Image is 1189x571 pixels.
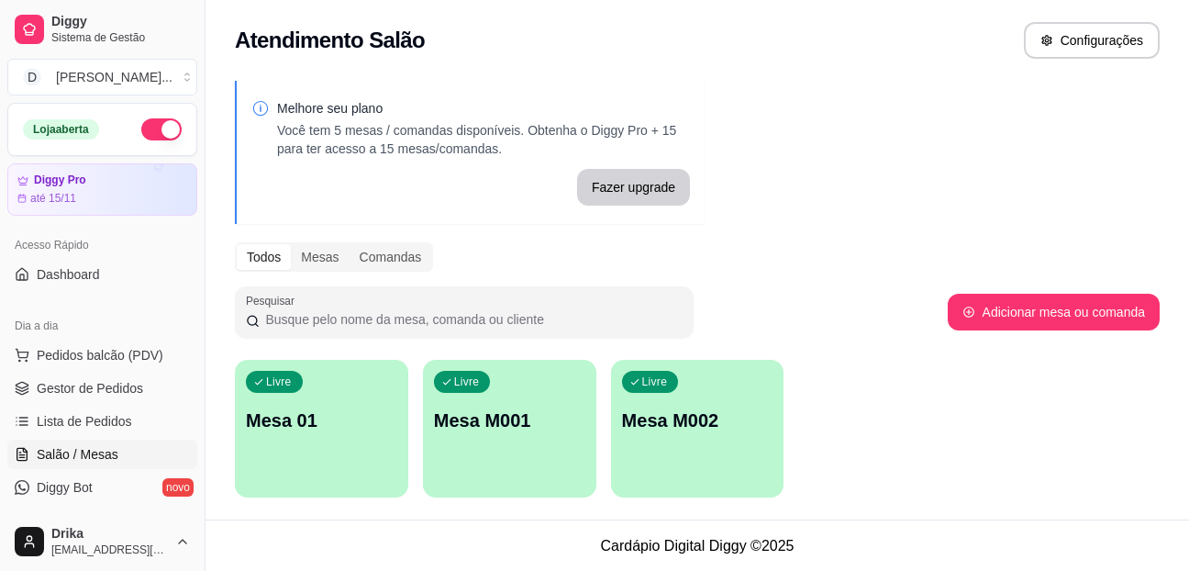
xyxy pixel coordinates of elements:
article: até 15/11 [30,191,76,206]
div: Todos [237,244,291,270]
div: Mesas [291,244,349,270]
button: Pedidos balcão (PDV) [7,341,197,370]
span: D [23,68,41,86]
button: Drika[EMAIL_ADDRESS][DOMAIN_NAME] [7,520,197,564]
label: Pesquisar [246,293,301,308]
button: Fazer upgrade [577,169,690,206]
span: Diggy Bot [37,478,93,497]
span: Drika [51,526,168,543]
h2: Atendimento Salão [235,26,425,55]
a: Lista de Pedidos [7,407,197,436]
span: Pedidos balcão (PDV) [37,346,163,364]
span: [EMAIL_ADDRESS][DOMAIN_NAME] [51,543,168,557]
p: Livre [266,375,292,389]
span: Sistema de Gestão [51,30,190,45]
a: Gestor de Pedidos [7,374,197,403]
button: LivreMesa M002 [611,360,784,498]
p: Livre [642,375,668,389]
a: Dashboard [7,260,197,289]
button: Adicionar mesa ou comanda [948,294,1160,330]
a: DiggySistema de Gestão [7,7,197,51]
span: Salão / Mesas [37,445,118,464]
button: LivreMesa 01 [235,360,408,498]
button: Alterar Status [141,118,182,140]
div: Acesso Rápido [7,230,197,260]
div: [PERSON_NAME] ... [56,68,172,86]
a: Salão / Mesas [7,440,197,469]
a: KDS [7,506,197,535]
button: LivreMesa M001 [423,360,596,498]
p: Mesa 01 [246,408,397,433]
span: Lista de Pedidos [37,412,132,431]
p: Melhore seu plano [277,99,690,118]
p: Livre [454,375,480,389]
span: Gestor de Pedidos [37,379,143,397]
p: Mesa M001 [434,408,585,433]
article: Diggy Pro [34,174,86,187]
span: KDS [37,511,63,530]
span: Dashboard [37,265,100,284]
div: Comandas [350,244,432,270]
div: Loja aberta [23,119,99,140]
p: Você tem 5 mesas / comandas disponíveis. Obtenha o Diggy Pro + 15 para ter acesso a 15 mesas/coma... [277,121,690,158]
input: Pesquisar [260,310,683,329]
a: Diggy Proaté 15/11 [7,163,197,216]
div: Dia a dia [7,311,197,341]
p: Mesa M002 [622,408,773,433]
button: Select a team [7,59,197,95]
button: Configurações [1024,22,1160,59]
a: Diggy Botnovo [7,473,197,502]
span: Diggy [51,14,190,30]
